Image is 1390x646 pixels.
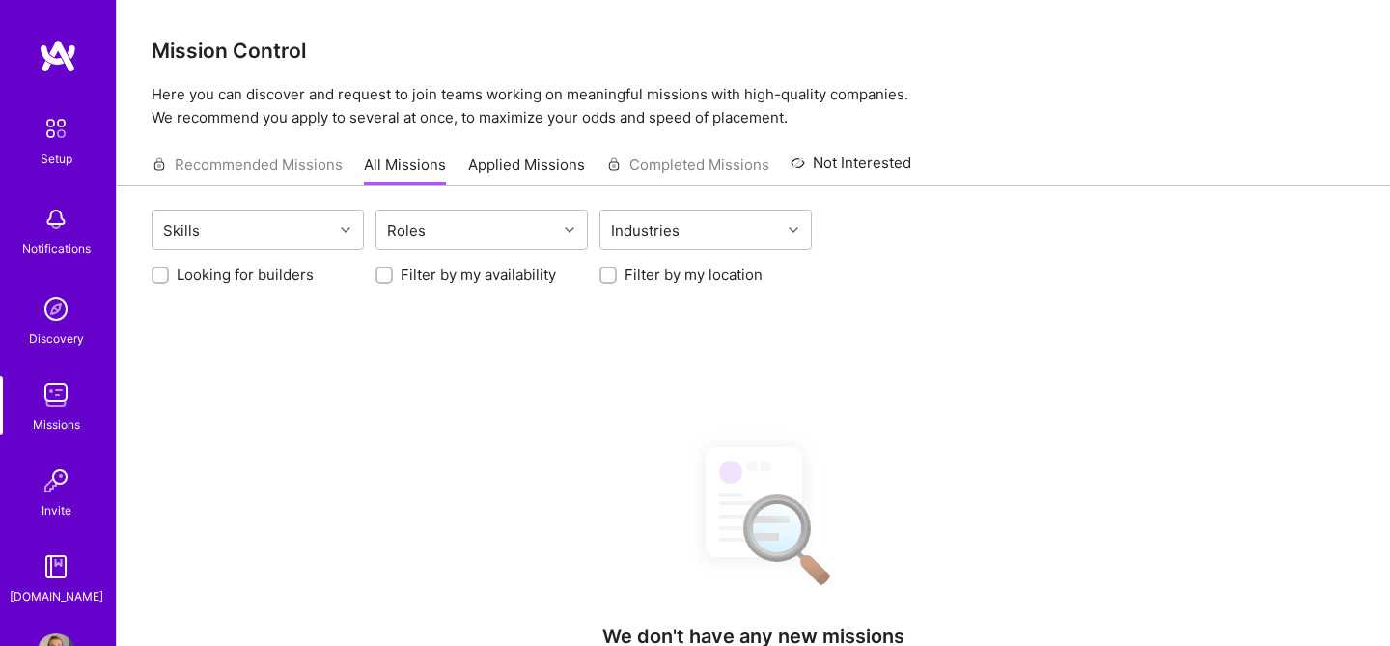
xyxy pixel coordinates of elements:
[625,265,763,285] label: Filter by my location
[29,328,84,349] div: Discovery
[177,265,314,285] label: Looking for builders
[36,108,76,149] img: setup
[39,39,77,73] img: logo
[606,216,684,244] div: Industries
[401,265,556,285] label: Filter by my availability
[672,430,836,599] img: No Results
[37,548,75,586] img: guide book
[37,290,75,328] img: discovery
[158,216,205,244] div: Skills
[152,83,1355,129] p: Here you can discover and request to join teams working on meaningful missions with high-quality ...
[565,225,574,235] i: icon Chevron
[37,462,75,500] img: Invite
[42,500,71,520] div: Invite
[22,239,91,259] div: Notifications
[364,154,446,186] a: All Missions
[341,225,350,235] i: icon Chevron
[33,414,80,435] div: Missions
[468,154,585,186] a: Applied Missions
[10,586,103,606] div: [DOMAIN_NAME]
[382,216,431,244] div: Roles
[37,376,75,414] img: teamwork
[37,200,75,239] img: bell
[41,149,72,169] div: Setup
[791,152,911,186] a: Not Interested
[152,39,1355,63] h3: Mission Control
[789,225,798,235] i: icon Chevron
